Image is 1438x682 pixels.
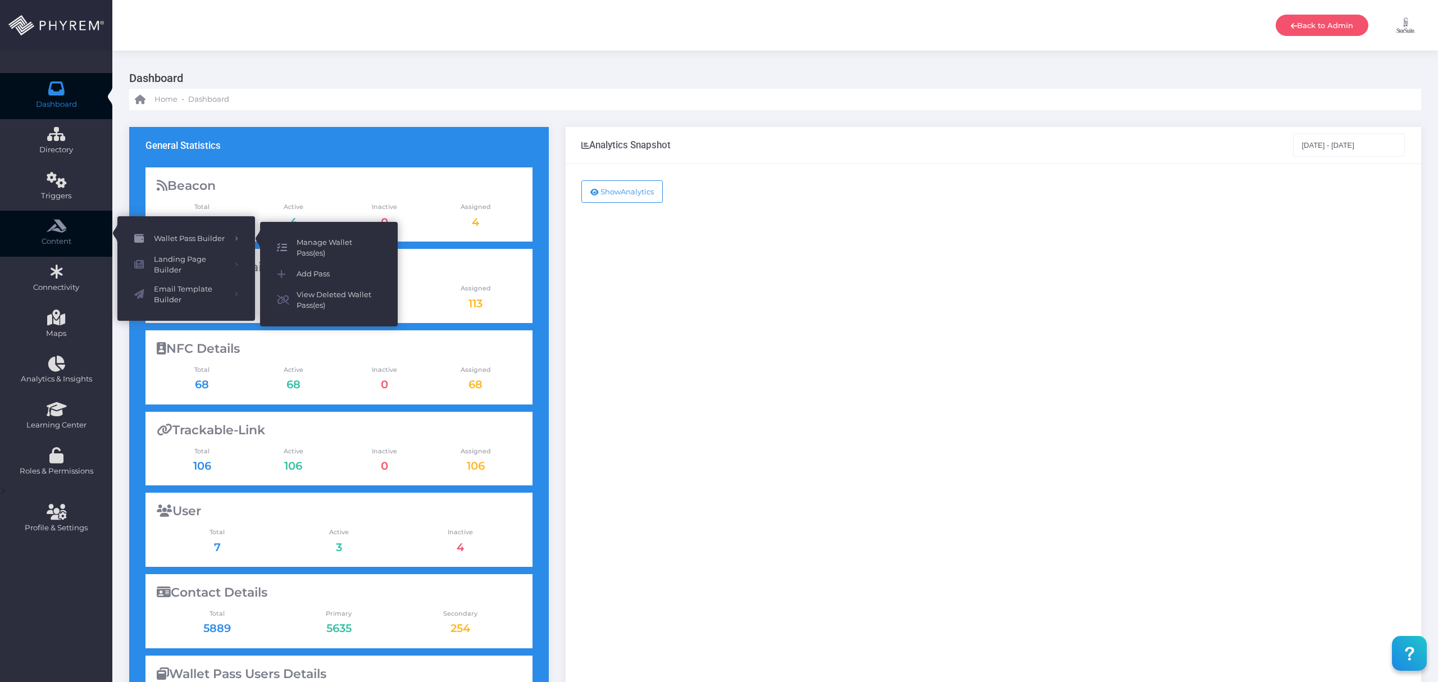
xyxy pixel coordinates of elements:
[154,284,227,306] span: Email Template Builder
[260,233,398,263] a: Manage Wallet Pass(es)
[117,250,255,280] a: Landing Page Builder
[7,236,105,247] span: Content
[157,504,521,519] div: User
[467,459,485,472] a: 106
[180,94,186,105] li: -
[36,99,77,110] span: Dashboard
[7,144,105,156] span: Directory
[381,378,388,391] a: 0
[290,215,297,229] a: 4
[336,540,342,554] a: 3
[326,621,352,635] a: 5635
[297,267,381,281] span: Add Pass
[157,528,278,537] span: Total
[468,297,483,310] a: 113
[195,378,209,391] a: 68
[7,282,105,293] span: Connectivity
[381,215,388,229] a: 0
[297,289,381,311] span: View Deleted Wallet Pass(es)
[381,459,388,472] a: 0
[7,190,105,202] span: Triggers
[157,365,248,375] span: Total
[339,447,430,456] span: Inactive
[117,280,255,310] a: Email Template Builder
[430,447,521,456] span: Assigned
[154,94,178,105] span: Home
[339,365,430,375] span: Inactive
[248,365,339,375] span: Active
[157,202,248,212] span: Total
[457,540,464,554] a: 4
[400,528,522,537] span: Inactive
[157,179,521,193] div: Beacon
[7,374,105,385] span: Analytics & Insights
[7,420,105,431] span: Learning Center
[135,89,178,110] a: Home
[286,378,301,391] a: 68
[154,254,227,276] span: Landing Page Builder
[7,466,105,477] span: Roles & Permissions
[157,609,278,619] span: Total
[260,263,398,285] a: Add Pass
[154,231,227,246] span: Wallet Pass Builder
[581,139,671,151] div: Analytics Snapshot
[297,237,381,259] span: Manage Wallet Pass(es)
[430,202,521,212] span: Assigned
[203,621,231,635] a: 5889
[193,459,211,472] a: 106
[278,528,399,537] span: Active
[430,284,521,293] span: Assigned
[1293,134,1405,156] input: Select Date Range
[117,228,255,250] a: Wallet Pass Builder
[129,67,1413,89] h3: Dashboard
[468,378,483,391] a: 68
[157,342,521,356] div: NFC Details
[145,140,221,151] h3: General Statistics
[157,667,521,681] div: Wallet Pass Users Details
[581,180,663,203] button: ShowAnalytics
[157,447,248,456] span: Total
[157,423,521,438] div: Trackable-Link
[430,365,521,375] span: Assigned
[198,215,206,229] a: 4
[157,585,521,600] div: Contact Details
[188,89,229,110] a: Dashboard
[1276,15,1368,36] a: Back to Admin
[260,285,398,315] a: View Deleted Wallet Pass(es)
[248,202,339,212] span: Active
[400,609,522,619] span: Secondary
[284,459,302,472] a: 106
[25,522,88,534] span: Profile & Settings
[214,540,221,554] a: 7
[248,447,339,456] span: Active
[339,202,430,212] span: Inactive
[450,621,470,635] a: 254
[188,94,229,105] span: Dashboard
[472,215,479,229] a: 4
[600,187,621,196] span: Show
[278,609,399,619] span: Primary
[46,328,66,339] span: Maps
